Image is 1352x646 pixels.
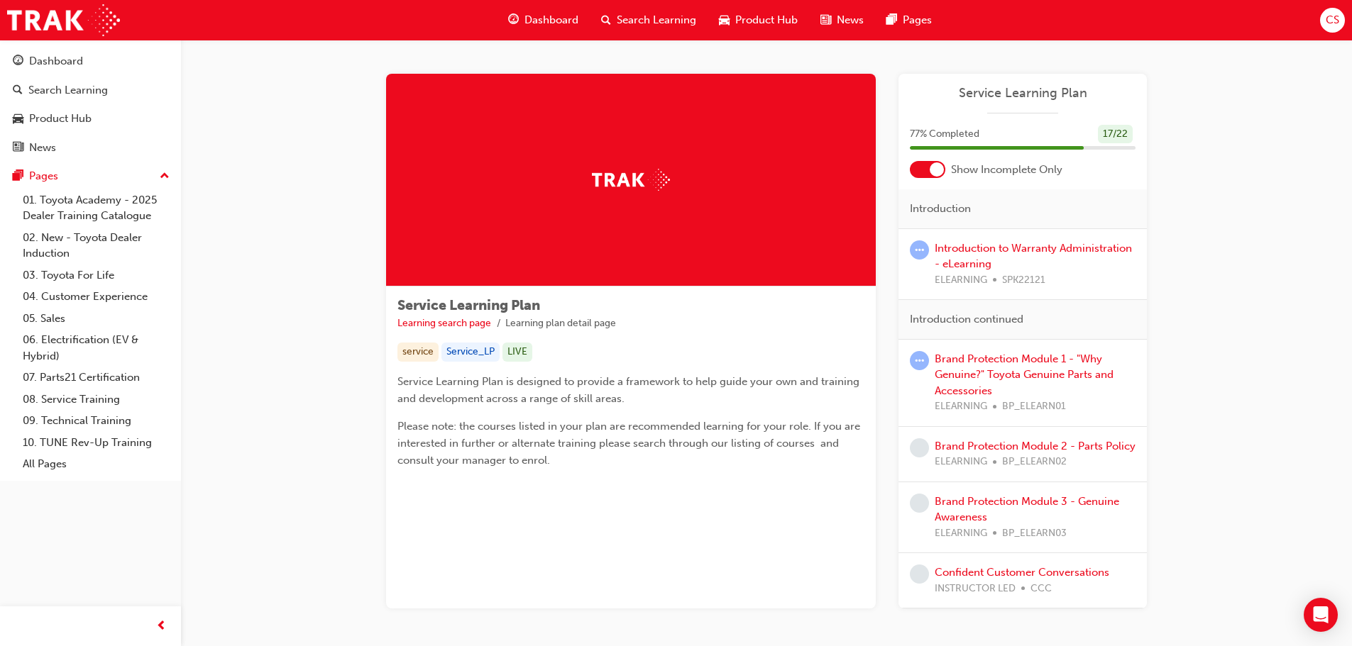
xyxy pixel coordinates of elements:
a: 07. Parts21 Certification [17,367,175,389]
div: Service_LP [441,343,500,362]
a: 05. Sales [17,308,175,330]
span: Introduction continued [910,311,1023,328]
a: Search Learning [6,77,175,104]
a: pages-iconPages [875,6,943,35]
span: ELEARNING [935,272,987,289]
span: BP_ELEARN02 [1002,454,1067,470]
a: Brand Protection Module 2 - Parts Policy [935,440,1136,452]
div: 17 / 22 [1098,125,1133,144]
button: CS [1320,8,1345,33]
span: CS [1326,12,1339,28]
span: car-icon [719,11,730,29]
a: Brand Protection Module 3 - Genuine Awareness [935,495,1119,524]
span: CCC [1031,581,1052,597]
span: News [837,12,864,28]
span: car-icon [13,113,23,126]
span: ELEARNING [935,525,987,542]
span: learningRecordVerb_ATTEMPT-icon [910,351,929,370]
button: Pages [6,163,175,189]
span: prev-icon [156,618,167,635]
a: 10. TUNE Rev-Up Training [17,432,175,454]
li: Learning plan detail page [505,316,616,332]
span: BP_ELEARN03 [1002,525,1067,542]
span: Service Learning Plan is designed to provide a framework to help guide your own and training and ... [397,375,862,405]
button: DashboardSearch LearningProduct HubNews [6,45,175,163]
span: Dashboard [524,12,578,28]
span: search-icon [601,11,611,29]
span: 77 % Completed [910,126,979,143]
span: news-icon [820,11,831,29]
span: Product Hub [735,12,798,28]
div: Search Learning [28,82,108,99]
a: Dashboard [6,48,175,74]
span: ELEARNING [935,399,987,415]
a: Brand Protection Module 1 - "Why Genuine?" Toyota Genuine Parts and Accessories [935,352,1114,397]
span: learningRecordVerb_NONE-icon [910,438,929,457]
span: Show Incomplete Only [951,162,1062,178]
div: Dashboard [29,53,83,69]
span: Service Learning Plan [397,297,540,313]
span: pages-icon [13,170,23,183]
a: Introduction to Warranty Administration - eLearning [935,242,1132,271]
span: learningRecordVerb_NONE-icon [910,564,929,584]
div: Pages [29,168,58,184]
a: Product Hub [6,106,175,132]
span: Introduction [910,201,971,217]
div: Open Intercom Messenger [1304,598,1338,632]
div: News [29,140,56,156]
img: Trak [592,169,670,191]
a: News [6,135,175,161]
span: up-icon [160,167,170,186]
a: 09. Technical Training [17,410,175,432]
span: Pages [903,12,932,28]
a: Confident Customer Conversations [935,566,1109,579]
span: learningRecordVerb_ATTEMPT-icon [910,240,929,260]
span: SPK22121 [1002,272,1045,289]
a: guage-iconDashboard [497,6,590,35]
a: Service Learning Plan [910,85,1136,101]
div: service [397,343,439,362]
a: 06. Electrification (EV & Hybrid) [17,329,175,367]
span: learningRecordVerb_NONE-icon [910,494,929,513]
a: 02. New - Toyota Dealer Induction [17,227,175,264]
div: Product Hub [29,111,92,127]
span: news-icon [13,142,23,155]
span: Search Learning [617,12,696,28]
a: 03. Toyota For Life [17,264,175,286]
span: search-icon [13,84,23,97]
a: All Pages [17,453,175,475]
span: guage-icon [13,55,23,68]
a: 04. Customer Experience [17,286,175,308]
a: 08. Service Training [17,389,175,411]
a: Learning search page [397,317,491,329]
div: LIVE [502,343,532,362]
span: ELEARNING [935,454,987,470]
a: search-iconSearch Learning [590,6,708,35]
span: BP_ELEARN01 [1002,399,1066,415]
span: guage-icon [508,11,519,29]
span: INSTRUCTOR LED [935,581,1016,597]
a: news-iconNews [809,6,875,35]
span: Please note: the courses listed in your plan are recommended learning for your role. If you are i... [397,420,863,467]
a: 01. Toyota Academy - 2025 Dealer Training Catalogue [17,189,175,227]
span: pages-icon [886,11,897,29]
img: Trak [7,4,120,36]
a: car-iconProduct Hub [708,6,809,35]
